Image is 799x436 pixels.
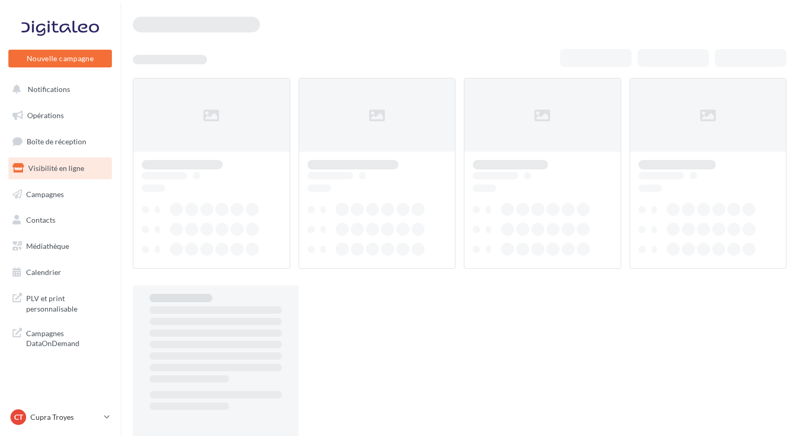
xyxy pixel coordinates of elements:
[26,291,108,314] span: PLV et print personnalisable
[6,261,114,283] a: Calendrier
[26,215,55,224] span: Contacts
[6,157,114,179] a: Visibilité en ligne
[6,105,114,127] a: Opérations
[6,183,114,205] a: Campagnes
[28,85,70,94] span: Notifications
[26,268,61,277] span: Calendrier
[6,130,114,153] a: Boîte de réception
[8,50,112,67] button: Nouvelle campagne
[26,189,64,198] span: Campagnes
[6,235,114,257] a: Médiathèque
[6,287,114,318] a: PLV et print personnalisable
[26,242,69,250] span: Médiathèque
[8,407,112,427] a: CT Cupra Troyes
[6,78,110,100] button: Notifications
[6,322,114,353] a: Campagnes DataOnDemand
[28,164,84,173] span: Visibilité en ligne
[27,137,86,146] span: Boîte de réception
[26,326,108,349] span: Campagnes DataOnDemand
[14,412,23,422] span: CT
[6,209,114,231] a: Contacts
[30,412,100,422] p: Cupra Troyes
[27,111,64,120] span: Opérations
